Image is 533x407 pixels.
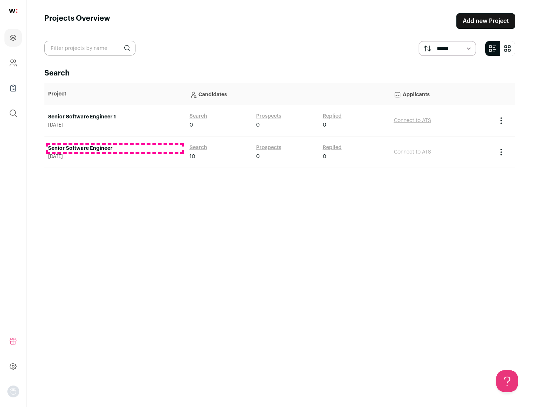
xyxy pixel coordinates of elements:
[48,113,182,121] a: Senior Software Engineer 1
[256,112,281,120] a: Prospects
[4,54,22,72] a: Company and ATS Settings
[4,29,22,47] a: Projects
[497,148,506,157] button: Project Actions
[394,87,489,101] p: Applicants
[190,144,207,151] a: Search
[256,121,260,129] span: 0
[44,13,110,29] h1: Projects Overview
[256,144,281,151] a: Prospects
[323,112,342,120] a: Replied
[456,13,515,29] a: Add new Project
[190,112,207,120] a: Search
[7,386,19,397] button: Open dropdown
[4,79,22,97] a: Company Lists
[48,145,182,152] a: Senior Software Engineer
[497,116,506,125] button: Project Actions
[496,370,518,392] iframe: Toggle Customer Support
[323,153,326,160] span: 0
[190,121,193,129] span: 0
[394,149,431,155] a: Connect to ATS
[44,68,515,78] h2: Search
[394,118,431,123] a: Connect to ATS
[190,153,195,160] span: 10
[256,153,260,160] span: 0
[48,90,182,98] p: Project
[48,154,182,159] span: [DATE]
[7,386,19,397] img: nopic.png
[323,144,342,151] a: Replied
[44,41,135,55] input: Filter projects by name
[190,87,386,101] p: Candidates
[48,122,182,128] span: [DATE]
[9,9,17,13] img: wellfound-shorthand-0d5821cbd27db2630d0214b213865d53afaa358527fdda9d0ea32b1df1b89c2c.svg
[323,121,326,129] span: 0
